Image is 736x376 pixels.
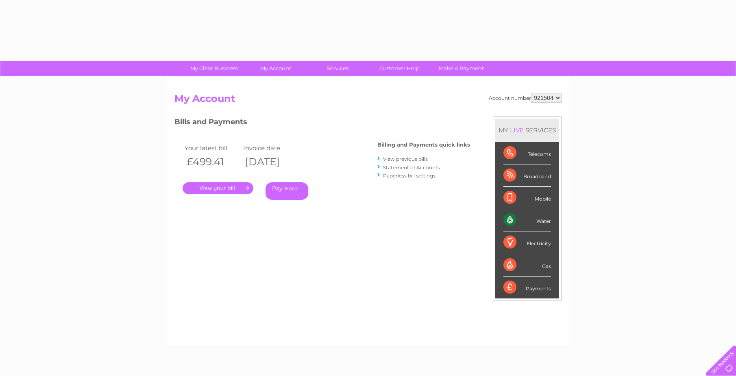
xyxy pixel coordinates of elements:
a: Paperless bill settings [383,173,436,179]
div: Payments [503,277,551,298]
div: Account number [489,93,562,103]
td: Your latest bill [183,143,241,153]
div: Broadband [503,164,551,187]
a: My Account [242,61,309,76]
th: [DATE] [241,153,300,170]
a: My Clear Business [181,61,248,76]
a: Pay Here [266,182,308,200]
h3: Bills and Payments [174,116,470,130]
a: Statement of Accounts [383,164,440,171]
td: Invoice date [241,143,300,153]
div: Mobile [503,187,551,209]
h2: My Account [174,93,562,108]
a: Services [304,61,371,76]
div: Water [503,209,551,231]
div: Electricity [503,231,551,254]
a: Make A Payment [428,61,495,76]
div: MY SERVICES [495,119,559,142]
a: View previous bills [383,156,428,162]
a: Customer Help [366,61,433,76]
th: £499.41 [183,153,241,170]
div: Telecoms [503,142,551,164]
a: . [183,182,253,194]
div: LIVE [508,126,525,134]
h4: Billing and Payments quick links [377,142,470,148]
div: Gas [503,254,551,277]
